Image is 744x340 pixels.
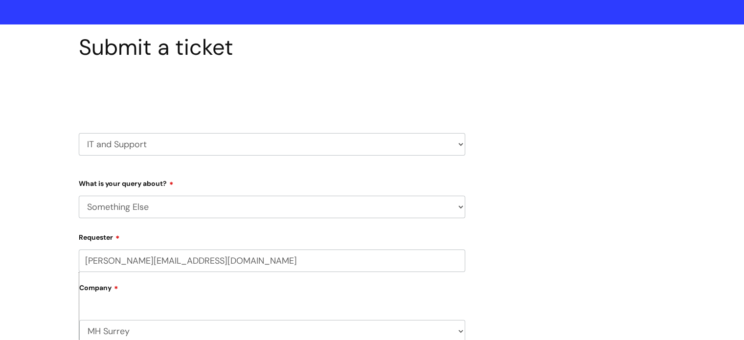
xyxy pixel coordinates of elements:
label: What is your query about? [79,176,465,188]
h2: Select issue type [79,83,465,101]
input: Email [79,249,465,272]
h1: Submit a ticket [79,34,465,61]
label: Requester [79,230,465,242]
label: Company [79,280,465,302]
